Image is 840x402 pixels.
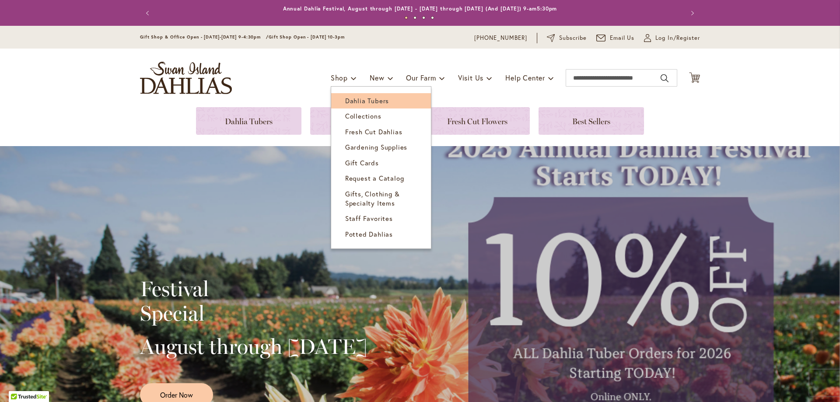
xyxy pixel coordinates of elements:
[140,334,367,359] h2: August through [DATE]
[474,34,527,42] a: [PHONE_NUMBER]
[596,34,635,42] a: Email Us
[505,73,545,82] span: Help Center
[370,73,384,82] span: New
[406,73,436,82] span: Our Farm
[345,143,407,151] span: Gardening Supplies
[682,4,700,22] button: Next
[458,73,483,82] span: Visit Us
[345,214,393,223] span: Staff Favorites
[644,34,700,42] a: Log In/Register
[610,34,635,42] span: Email Us
[345,174,404,182] span: Request a Catalog
[269,34,345,40] span: Gift Shop Open - [DATE] 10-3pm
[331,155,431,171] a: Gift Cards
[283,5,557,12] a: Annual Dahlia Festival, August through [DATE] - [DATE] through [DATE] (And [DATE]) 9-am5:30pm
[345,112,381,120] span: Collections
[140,4,157,22] button: Previous
[345,230,393,238] span: Potted Dahlias
[140,62,232,94] a: store logo
[331,73,348,82] span: Shop
[422,16,425,19] button: 3 of 4
[140,34,269,40] span: Gift Shop & Office Open - [DATE]-[DATE] 9-4:30pm /
[431,16,434,19] button: 4 of 4
[413,16,416,19] button: 2 of 4
[547,34,587,42] a: Subscribe
[140,276,367,325] h2: Festival Special
[345,189,400,207] span: Gifts, Clothing & Specialty Items
[405,16,408,19] button: 1 of 4
[655,34,700,42] span: Log In/Register
[559,34,587,42] span: Subscribe
[345,96,389,105] span: Dahlia Tubers
[345,127,402,136] span: Fresh Cut Dahlias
